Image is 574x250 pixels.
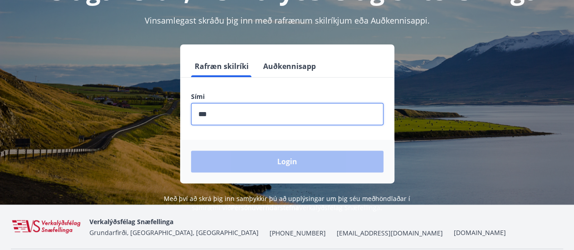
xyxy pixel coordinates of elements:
span: [PHONE_NUMBER] [270,229,326,238]
span: Verkalýðsfélag Snæfellinga [89,217,173,226]
span: Grundarfirði, [GEOGRAPHIC_DATA], [GEOGRAPHIC_DATA] [89,228,259,237]
span: Vinsamlegast skráðu þig inn með rafrænum skilríkjum eða Auðkennisappi. [145,15,430,26]
a: [DOMAIN_NAME] [454,228,506,237]
span: Með því að skrá þig inn samþykkir þú að upplýsingar um þig séu meðhöndlaðar í samræmi við Verkalý... [164,194,410,212]
label: Sími [191,92,383,101]
a: Persónuverndarstefna [231,203,299,212]
button: Rafræn skilríki [191,55,252,77]
img: WvRpJk2u6KDFA1HvFrCJUzbr97ECa5dHUCvez65j.png [11,219,82,235]
button: Auðkennisapp [260,55,319,77]
span: [EMAIL_ADDRESS][DOMAIN_NAME] [337,229,443,238]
